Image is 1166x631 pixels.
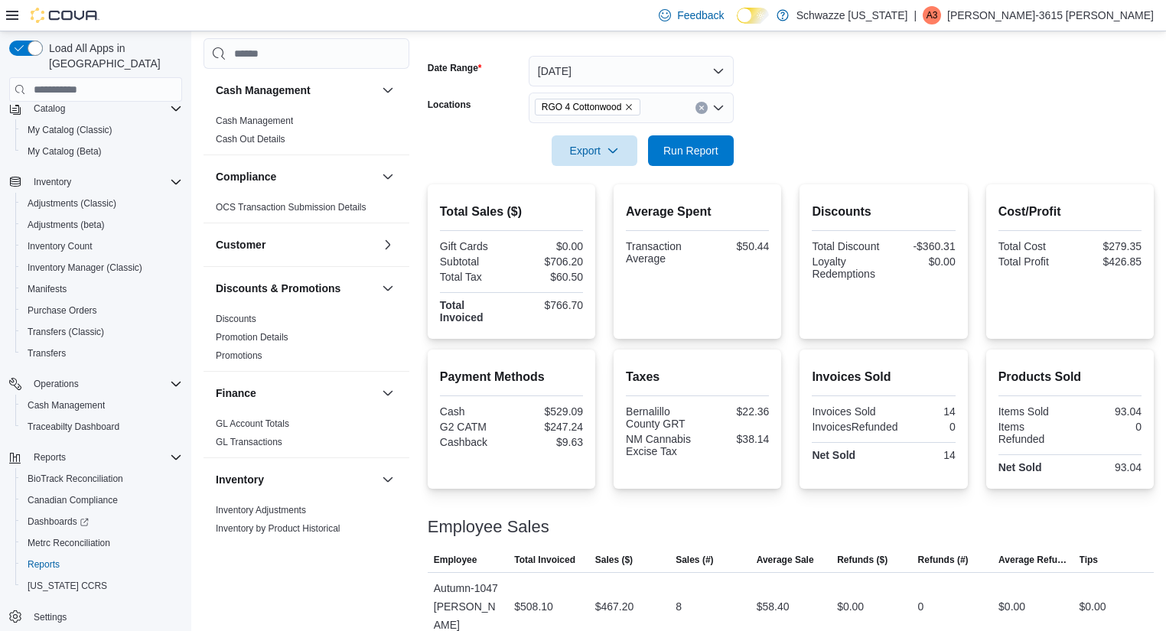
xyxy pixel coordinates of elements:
a: GL Account Totals [216,418,289,429]
button: Finance [216,385,376,401]
div: $279.35 [1073,240,1142,252]
span: Operations [34,378,79,390]
div: 93.04 [1073,461,1142,473]
div: $0.00 [998,597,1025,616]
span: Reports [34,451,66,463]
span: Dashboards [28,516,89,528]
button: BioTrack Reconciliation [15,468,188,490]
h3: Employee Sales [428,518,549,536]
button: Inventory [3,171,188,193]
span: Traceabilty Dashboard [28,421,119,433]
strong: Net Sold [998,461,1042,473]
div: $0.00 [514,240,583,252]
strong: Net Sold [812,449,855,461]
span: GL Transactions [216,436,282,448]
span: Cash Out Details [216,133,285,145]
a: Cash Management [21,396,111,415]
span: BioTrack Reconciliation [21,470,182,488]
span: Traceabilty Dashboard [21,418,182,436]
a: Reports [21,555,66,574]
input: Dark Mode [737,8,769,24]
div: Cashback [440,436,509,448]
h2: Average Spent [626,203,769,221]
a: Discounts [216,314,256,324]
button: Purchase Orders [15,300,188,321]
span: A3 [927,6,938,24]
div: Finance [204,415,409,457]
span: My Catalog (Classic) [28,124,112,136]
button: [DATE] [529,56,734,86]
button: Compliance [379,168,397,186]
span: Refunds (#) [918,554,969,566]
button: Reports [3,447,188,468]
p: [PERSON_NAME]-3615 [PERSON_NAME] [947,6,1154,24]
span: Transfers [28,347,66,359]
span: RGO 4 Cottonwood [535,99,641,115]
span: Transfers (Classic) [21,323,182,341]
a: My Catalog (Classic) [21,121,119,139]
div: $508.10 [514,597,553,616]
span: Run Report [663,143,718,158]
button: [US_STATE] CCRS [15,575,188,597]
p: Schwazze [US_STATE] [796,6,908,24]
span: Adjustments (beta) [21,216,182,234]
h2: Total Sales ($) [440,203,583,221]
a: Dashboards [21,512,95,531]
span: Discounts [216,313,256,325]
span: Dashboards [21,512,182,531]
div: Cash [440,405,509,418]
div: Items Sold [998,405,1067,418]
a: Settings [28,608,73,626]
div: $50.44 [701,240,770,252]
button: Transfers (Classic) [15,321,188,343]
a: Traceabilty Dashboard [21,418,125,436]
span: Tips [1080,554,1098,566]
div: $706.20 [514,255,583,268]
span: Adjustments (Classic) [21,194,182,213]
span: Inventory by Product Historical [216,522,340,535]
a: Cash Management [216,115,293,126]
a: Inventory Count Details [216,542,311,552]
span: Refunds ($) [837,554,888,566]
div: $60.50 [514,271,583,283]
div: $467.20 [595,597,634,616]
a: Adjustments (Classic) [21,194,122,213]
p: | [914,6,917,24]
a: Manifests [21,280,73,298]
span: Inventory [28,173,182,191]
a: Transfers (Classic) [21,323,110,341]
button: Traceabilty Dashboard [15,416,188,437]
h2: Taxes [626,368,769,386]
button: Settings [3,606,188,628]
span: Employee [434,554,477,566]
div: $766.70 [514,299,583,311]
span: Canadian Compliance [21,491,182,509]
a: My Catalog (Beta) [21,142,108,161]
span: Manifests [28,283,67,295]
div: Bernalillo County GRT [626,405,695,430]
a: Purchase Orders [21,301,103,320]
span: Feedback [677,8,724,23]
button: Adjustments (beta) [15,214,188,236]
div: Subtotal [440,255,509,268]
span: Reports [21,555,182,574]
button: Catalog [28,99,71,118]
a: Cash Out Details [216,134,285,145]
div: InvoicesRefunded [812,421,897,433]
a: Metrc Reconciliation [21,534,116,552]
span: BioTrack Reconciliation [28,473,123,485]
div: Compliance [204,198,409,223]
button: Customer [379,236,397,254]
button: Clear input [695,102,708,114]
button: Metrc Reconciliation [15,532,188,554]
a: Inventory Count [21,237,99,255]
strong: Total Invoiced [440,299,484,324]
div: $22.36 [701,405,770,418]
button: Inventory [379,470,397,489]
span: Cash Management [28,399,105,411]
span: Reports [28,448,182,467]
span: Export [561,135,628,166]
span: Transfers [21,344,182,363]
button: Customer [216,237,376,252]
h3: Finance [216,385,256,401]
